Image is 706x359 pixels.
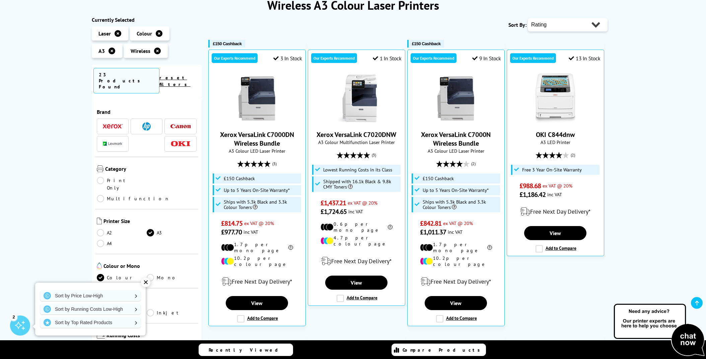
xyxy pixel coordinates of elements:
span: Category [105,165,197,173]
div: modal_delivery [510,202,601,221]
span: ex VAT @ 20% [443,220,473,226]
button: £150 Cashback [407,40,444,48]
div: 3 In Stock [273,55,302,62]
span: A3 Colour LED Laser Printer [411,148,501,154]
a: View [425,296,487,310]
div: 9 In Stock [472,55,501,62]
a: OKI C844dnw [536,130,575,139]
li: 1.7p per mono page [420,241,492,254]
span: £1,724.65 [321,207,347,216]
img: Colour or Mono [97,263,102,269]
span: Laser [98,30,111,37]
a: Xerox VersaLink C7020DNW [331,118,381,125]
span: Printer Size [103,218,197,226]
a: Mono [147,274,197,281]
span: Colour or Mono [103,263,197,271]
span: inc VAT [448,229,463,235]
img: Printer Size [97,218,102,224]
span: 23 Products Found [93,68,159,93]
span: ex VAT @ 20% [244,220,274,226]
span: £977.70 [221,228,242,236]
label: Add to Compare [436,315,477,322]
a: Colour [97,274,147,281]
div: Our Experts Recommend [510,53,556,63]
div: modal_delivery [311,252,402,271]
span: Ships with 5.3k Black and 3.3k Colour Toners [423,199,498,210]
a: Sort by Top Rated Products [40,317,141,328]
span: A3 LED Printer [510,139,601,145]
span: Shipped with 16.1k Black & 9.8k CMY Toners [323,179,399,190]
a: Canon [170,122,191,131]
img: Xerox VersaLink C7000DN Wireless Bundle [232,73,282,124]
a: Inkjet [147,309,197,316]
span: (2) [571,149,575,161]
span: A3 Colour Multifunction Laser Printer [311,139,402,145]
a: OKI C844dnw [530,118,580,125]
span: £150 Cashback [213,41,242,46]
div: 13 In Stock [569,55,600,62]
span: Lowest Running Costs in its Class [323,167,392,172]
a: Compare Products [392,344,486,356]
a: Xerox VersaLink C7000N Wireless Bundle [431,118,481,125]
span: £988.68 [519,182,541,190]
a: A2 [97,229,147,236]
div: Our Experts Recommend [212,53,258,63]
img: Lexmark [103,142,123,146]
img: OKI C844dnw [530,73,580,124]
span: £150 Cashback [412,41,441,46]
a: Xerox VersaLink C7000DN Wireless Bundle [220,130,294,148]
label: Add to Compare [337,295,377,302]
a: Xerox VersaLink C7000DN Wireless Bundle [232,118,282,125]
img: Xerox [103,124,123,129]
a: HP [137,122,157,131]
button: £150 Cashback [208,40,245,48]
img: Category [97,165,103,172]
span: ex VAT @ 20% [348,200,377,206]
img: Canon [170,124,191,129]
a: Print Only [97,177,147,192]
div: modal_delivery [212,272,302,291]
img: OKI [170,141,191,147]
span: Sort By: [508,21,526,28]
a: A4 [97,240,147,247]
span: Running Costs [107,332,197,340]
span: £150 Cashback [423,176,454,181]
span: Recently Viewed [209,347,285,353]
span: A3 [98,48,105,54]
a: View [325,276,387,290]
span: (2) [471,157,476,170]
a: A3 [147,229,197,236]
span: £150 Cashback [224,176,255,181]
span: £842.81 [420,219,442,228]
div: 1 In Stock [373,55,402,62]
span: Wireless [131,48,150,54]
img: HP [142,122,151,131]
img: Xerox VersaLink C7020DNW [331,73,381,124]
a: Xerox VersaLink C7020DNW [316,130,396,139]
span: £1,186.42 [519,190,546,199]
span: inc VAT [348,208,363,215]
span: Up to 5 Years On-Site Warranty* [224,188,290,193]
a: reset filters [159,75,191,87]
a: OKI [170,140,191,148]
li: 10.2p per colour page [221,255,293,267]
a: View [524,226,586,240]
div: Our Experts Recommend [411,53,456,63]
span: Brand [97,109,197,115]
span: £1,437.21 [321,199,346,207]
span: Technology [108,297,197,306]
span: Up to 5 Years On-Site Warranty* [423,188,489,193]
div: Currently Selected [92,16,202,23]
span: Colour [137,30,152,37]
span: (3) [372,149,376,161]
span: A3 Colour LED Laser Printer [212,148,302,154]
li: 0.6p per mono page [321,221,393,233]
a: Xerox [103,122,123,131]
a: Lexmark [103,140,123,148]
a: Multifunction [97,195,170,202]
span: ex VAT @ 20% [543,183,572,189]
li: 1.7p per mono page [221,241,293,254]
a: Sort by Price Low-High [40,290,141,301]
span: (3) [272,157,277,170]
span: inc VAT [243,229,258,235]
